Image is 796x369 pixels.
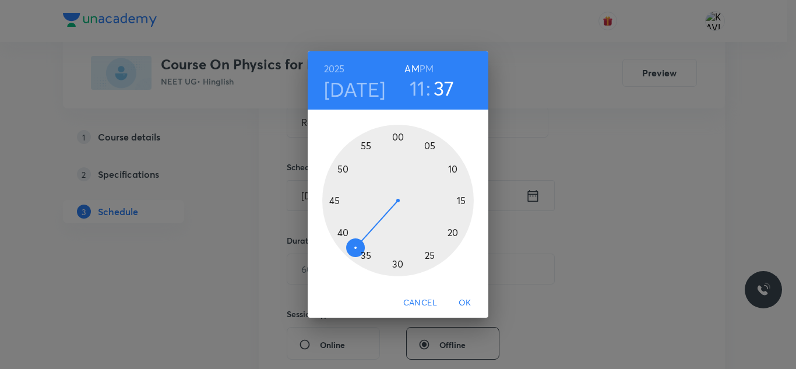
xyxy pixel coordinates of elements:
[446,292,484,314] button: OK
[404,61,419,77] button: AM
[451,296,479,310] span: OK
[434,76,455,100] button: 37
[324,77,386,101] button: [DATE]
[426,76,431,100] h3: :
[403,296,437,310] span: Cancel
[420,61,434,77] button: PM
[324,61,345,77] button: 2025
[399,292,442,314] button: Cancel
[410,76,425,100] button: 11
